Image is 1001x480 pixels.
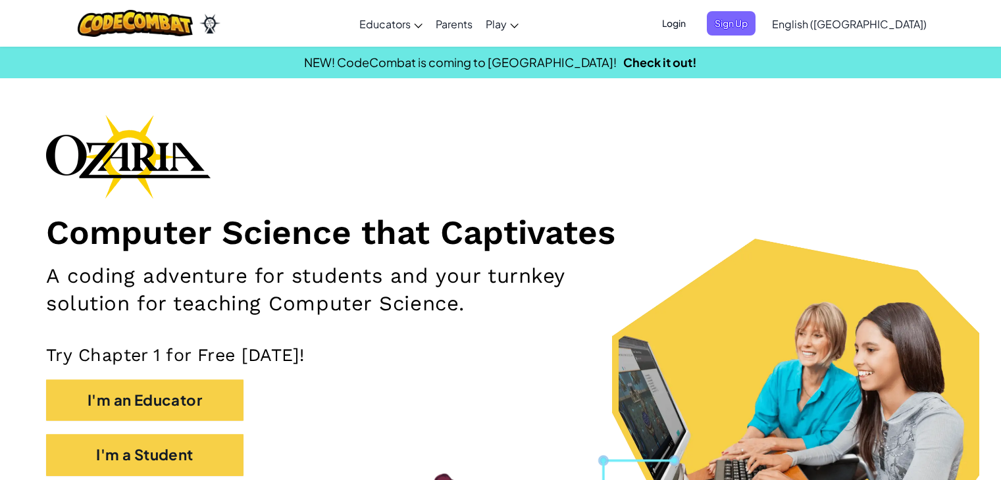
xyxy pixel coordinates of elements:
[353,6,429,41] a: Educators
[772,17,927,31] span: English ([GEOGRAPHIC_DATA])
[359,17,411,31] span: Educators
[46,434,244,475] button: I'm a Student
[479,6,525,41] a: Play
[46,262,655,318] h2: A coding adventure for students and your turnkey solution for teaching Computer Science.
[623,55,697,70] a: Check it out!
[765,6,933,41] a: English ([GEOGRAPHIC_DATA])
[486,17,507,31] span: Play
[46,379,244,421] button: I'm an Educator
[429,6,479,41] a: Parents
[46,344,955,366] p: Try Chapter 1 for Free [DATE]!
[304,55,617,70] span: NEW! CodeCombat is coming to [GEOGRAPHIC_DATA]!
[199,14,220,34] img: Ozaria
[78,10,193,37] img: CodeCombat logo
[707,11,756,36] button: Sign Up
[654,11,694,36] button: Login
[46,212,955,252] h1: Computer Science that Captivates
[46,114,211,199] img: Ozaria branding logo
